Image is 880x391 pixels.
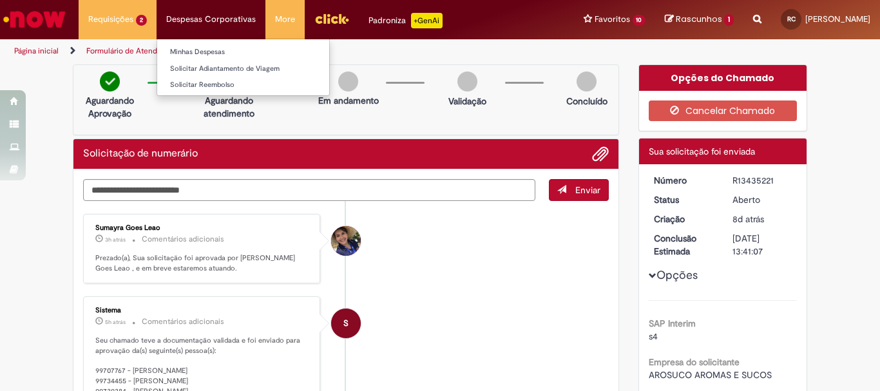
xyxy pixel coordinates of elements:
[368,13,443,28] div: Padroniza
[10,39,577,63] ul: Trilhas de página
[157,39,330,96] ul: Despesas Corporativas
[448,95,486,108] p: Validação
[724,14,734,26] span: 1
[644,193,723,206] dt: Status
[732,174,792,187] div: R13435221
[644,174,723,187] dt: Número
[79,94,141,120] p: Aguardando Aprovação
[649,146,755,157] span: Sua solicitação foi enviada
[566,95,607,108] p: Concluído
[732,213,764,225] time: 21/08/2025 10:11:27
[1,6,68,32] img: ServiceNow
[787,15,796,23] span: RC
[86,46,182,56] a: Formulário de Atendimento
[157,45,329,59] a: Minhas Despesas
[665,14,734,26] a: Rascunhos
[592,146,609,162] button: Adicionar anexos
[732,213,764,225] span: 8d atrás
[95,307,310,314] div: Sistema
[95,224,310,232] div: Sumayra Goes Leao
[88,13,133,26] span: Requisições
[343,308,349,339] span: S
[95,253,310,273] p: Prezado(a), Sua solicitação foi aprovada por [PERSON_NAME] Goes Leao , e em breve estaremos atuando.
[105,236,126,243] time: 28/08/2025 11:41:31
[732,213,792,225] div: 21/08/2025 10:11:27
[575,184,600,196] span: Enviar
[639,65,807,91] div: Opções do Chamado
[649,356,740,368] b: Empresa do solicitante
[595,13,630,26] span: Favoritos
[331,309,361,338] div: System
[83,179,535,201] textarea: Digite sua mensagem aqui...
[649,318,696,329] b: SAP Interim
[331,226,361,256] div: Sumayra Goes Leao
[318,94,379,107] p: Em andamento
[136,15,147,26] span: 2
[633,15,646,26] span: 10
[275,13,295,26] span: More
[105,318,126,326] time: 28/08/2025 09:11:58
[644,232,723,258] dt: Conclusão Estimada
[100,72,120,91] img: check-circle-green.png
[644,213,723,225] dt: Criação
[732,193,792,206] div: Aberto
[142,234,224,245] small: Comentários adicionais
[676,13,722,25] span: Rascunhos
[577,72,597,91] img: img-circle-grey.png
[549,179,609,201] button: Enviar
[14,46,59,56] a: Página inicial
[314,9,349,28] img: click_logo_yellow_360x200.png
[732,232,792,258] div: [DATE] 13:41:07
[157,78,329,92] a: Solicitar Reembolso
[198,94,260,120] p: Aguardando atendimento
[805,14,870,24] span: [PERSON_NAME]
[157,62,329,76] a: Solicitar Adiantamento de Viagem
[649,369,772,381] span: AROSUCO AROMAS E SUCOS
[105,236,126,243] span: 3h atrás
[142,316,224,327] small: Comentários adicionais
[105,318,126,326] span: 5h atrás
[649,330,658,342] span: s4
[166,13,256,26] span: Despesas Corporativas
[83,148,198,160] h2: Solicitação de numerário Histórico de tíquete
[338,72,358,91] img: img-circle-grey.png
[649,100,798,121] button: Cancelar Chamado
[411,13,443,28] p: +GenAi
[457,72,477,91] img: img-circle-grey.png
